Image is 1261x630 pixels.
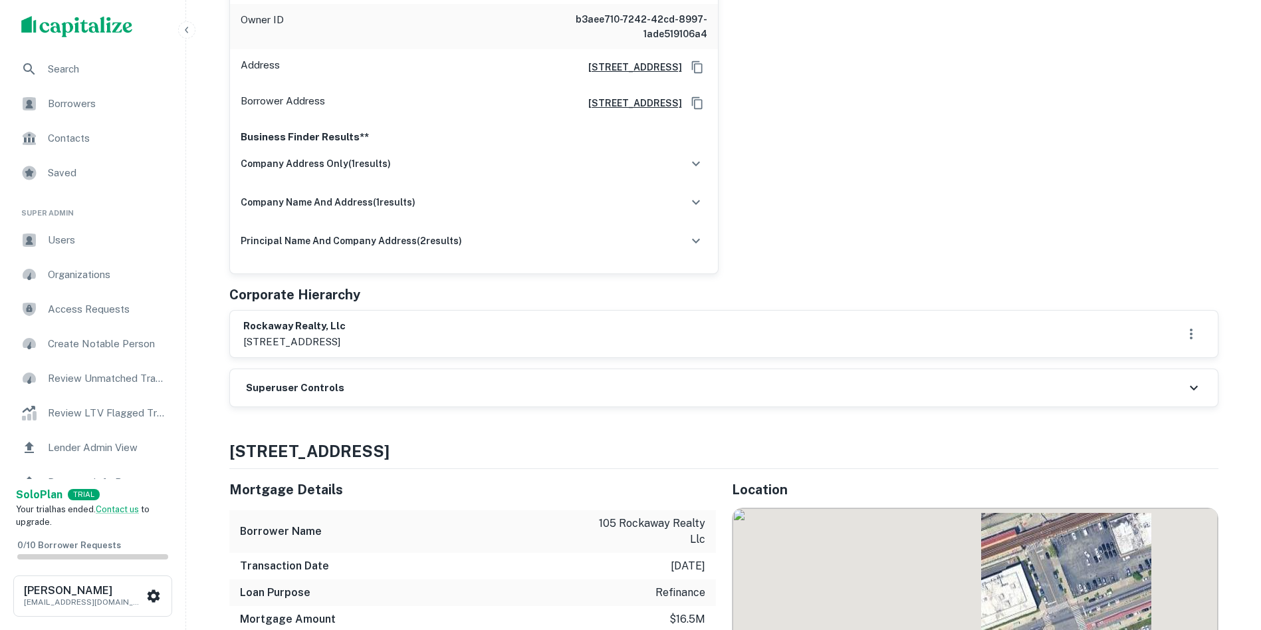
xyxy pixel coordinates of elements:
[548,12,707,41] h6: b3aee710-7242-42cd-8997-1ade519106a4
[655,585,705,601] p: refinance
[13,575,172,617] button: [PERSON_NAME][EMAIL_ADDRESS][DOMAIN_NAME]
[669,611,705,627] p: $16.5m
[243,319,346,334] h6: rockaway realty, llc
[240,611,336,627] h6: Mortgage Amount
[11,293,175,325] a: Access Requests
[687,57,707,77] button: Copy Address
[241,156,391,171] h6: company address only ( 1 results)
[229,285,360,305] h5: Corporate Hierarchy
[11,328,175,360] a: Create Notable Person
[241,234,462,248] h6: principal name and company address ( 2 results)
[48,130,167,146] span: Contacts
[578,96,682,110] a: [STREET_ADDRESS]
[246,381,344,396] h6: Superuser Controls
[240,524,322,540] h6: Borrower Name
[11,363,175,394] a: Review Unmatched Transactions
[16,487,62,503] a: SoloPlan
[732,480,1218,500] h5: Location
[11,192,175,224] li: Super Admin
[48,165,167,181] span: Saved
[48,405,167,421] span: Review LTV Flagged Transactions
[229,439,1218,463] h4: [STREET_ADDRESS]
[48,336,167,352] span: Create Notable Person
[11,88,175,120] a: Borrowers
[11,259,175,291] a: Organizations
[11,157,175,189] a: Saved
[48,61,167,77] span: Search
[17,540,121,550] span: 0 / 10 Borrower Requests
[11,122,175,154] a: Contacts
[241,57,280,77] p: Address
[48,371,167,387] span: Review Unmatched Transactions
[1195,524,1261,587] iframe: Chat Widget
[16,488,62,501] strong: Solo Plan
[671,558,705,574] p: [DATE]
[48,267,167,283] span: Organizations
[11,466,175,498] a: Borrower Info Requests
[48,96,167,112] span: Borrowers
[240,558,329,574] h6: Transaction Date
[68,489,100,500] div: TRIAL
[48,232,167,248] span: Users
[243,334,346,350] p: [STREET_ADDRESS]
[48,301,167,317] span: Access Requests
[11,397,175,429] a: Review LTV Flagged Transactions
[11,432,175,464] a: Lender Admin View
[241,93,325,113] p: Borrower Address
[240,585,310,601] h6: Loan Purpose
[241,12,284,41] p: Owner ID
[11,224,175,256] a: Users
[229,480,716,500] h5: Mortgage Details
[578,60,682,75] a: [STREET_ADDRESS]
[687,93,707,113] button: Copy Address
[16,504,150,528] span: Your trial has ended. to upgrade.
[11,53,175,85] a: Search
[48,440,167,456] span: Lender Admin View
[24,596,144,608] p: [EMAIL_ADDRESS][DOMAIN_NAME]
[586,516,705,548] p: 105 rockaway realty llc
[241,129,707,145] p: Business Finder Results**
[96,504,139,514] a: Contact us
[241,195,415,210] h6: company name and address ( 1 results)
[48,474,167,490] span: Borrower Info Requests
[24,585,144,596] h6: [PERSON_NAME]
[21,16,133,37] img: capitalize-logo.png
